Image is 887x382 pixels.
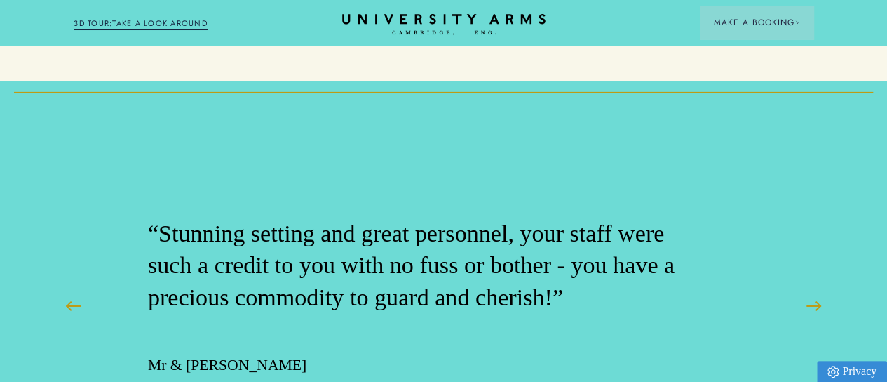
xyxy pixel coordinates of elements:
a: Home [342,14,546,36]
img: Privacy [827,366,839,378]
a: 3D TOUR:TAKE A LOOK AROUND [74,18,208,30]
span: Make a Booking [714,16,799,29]
p: “Stunning setting and great personnel, your staff were such a credit to you with no fuss or bothe... [148,218,704,313]
p: Mr & [PERSON_NAME] [148,355,704,376]
button: Make a BookingArrow icon [700,6,813,39]
button: Previous Slide [56,289,91,324]
button: Next Slide [796,289,831,324]
img: Arrow icon [794,20,799,25]
a: Privacy [817,361,887,382]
